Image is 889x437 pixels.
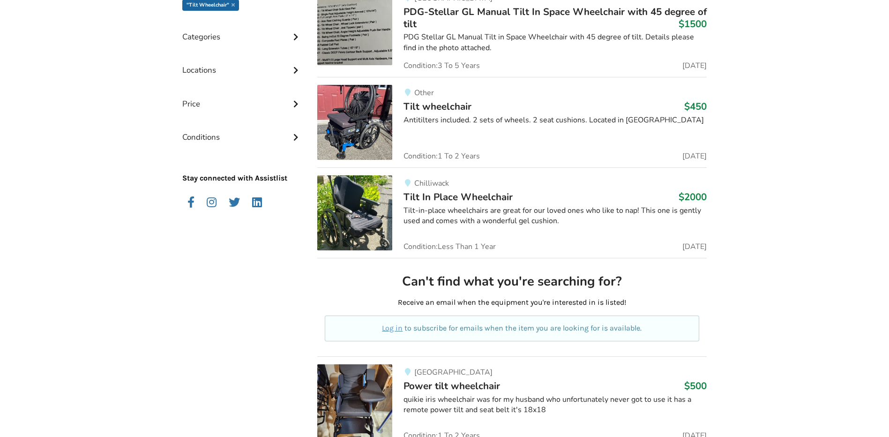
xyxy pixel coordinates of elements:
[182,46,302,80] div: Locations
[317,175,392,250] img: mobility-tilt in place wheelchair
[403,100,471,113] span: Tilt wheelchair
[182,80,302,113] div: Price
[414,178,449,188] span: Chilliwack
[403,62,480,69] span: Condition: 3 To 5 Years
[403,152,480,160] span: Condition: 1 To 2 Years
[382,324,403,332] a: Log in
[684,380,707,392] h3: $500
[403,394,707,416] div: quikie iris wheelchair was for my husband who unfortunately never got to use it has a remote powe...
[182,113,302,147] div: Conditions
[414,88,434,98] span: Other
[317,77,707,167] a: mobility-tilt wheelchair OtherTilt wheelchair$450Antitilters included. 2 sets of wheels. 2 seat c...
[682,243,707,250] span: [DATE]
[403,5,707,30] span: PDG-Stellar GL Manual Tilt In Space Wheelchair with 45 degree of tilt
[403,379,500,392] span: Power tilt wheelchair
[317,167,707,258] a: mobility-tilt in place wheelchairChilliwackTilt In Place Wheelchair$2000Tilt-in-place wheelchairs...
[403,190,513,203] span: Tilt In Place Wheelchair
[403,243,496,250] span: Condition: Less Than 1 Year
[325,273,699,290] h2: Can't find what you're searching for?
[684,100,707,113] h3: $450
[414,367,493,377] span: [GEOGRAPHIC_DATA]
[403,115,707,126] div: Antitilters included. 2 sets of wheels. 2 seat cushions. Located in [GEOGRAPHIC_DATA]
[325,297,699,308] p: Receive an email when the equipment you're interested in is listed!
[182,147,302,184] p: Stay connected with Assistlist
[182,13,302,46] div: Categories
[679,18,707,30] h3: $1500
[403,205,707,227] div: Tilt-in-place wheelchairs are great for our loved ones who like to nap! This one is gently used a...
[682,152,707,160] span: [DATE]
[317,85,392,160] img: mobility-tilt wheelchair
[336,323,688,334] p: to subscribe for emails when the item you are looking for is available.
[679,191,707,203] h3: $2000
[682,62,707,69] span: [DATE]
[403,32,707,53] div: PDG Stellar GL Manual Tilt in Space Wheelchair with 45 degree of tilt. Details please find in the...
